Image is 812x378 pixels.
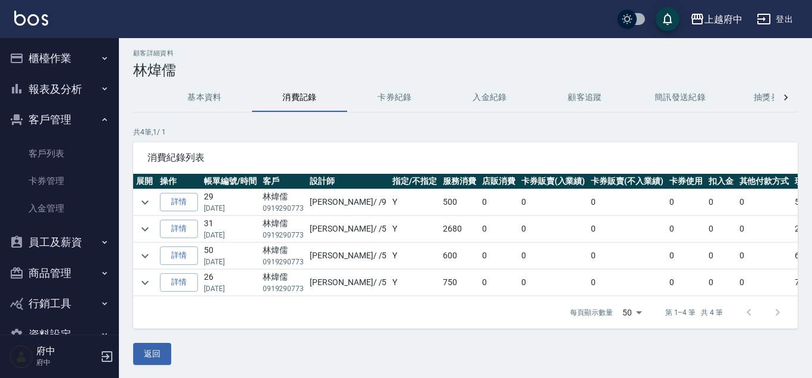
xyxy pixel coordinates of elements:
[588,174,666,189] th: 卡券販賣(不入業績)
[5,43,114,74] button: 櫃檯作業
[201,174,260,189] th: 帳單編號/時間
[479,243,518,269] td: 0
[665,307,723,318] p: 第 1–4 筆 共 4 筆
[588,243,666,269] td: 0
[666,270,706,296] td: 0
[307,216,389,242] td: [PERSON_NAME] / /5
[666,243,706,269] td: 0
[685,7,747,32] button: 上越府中
[136,220,154,238] button: expand row
[36,357,97,368] p: 府中
[14,11,48,26] img: Logo
[479,189,518,215] td: 0
[10,345,33,368] img: Person
[160,220,198,238] a: 詳情
[706,243,737,269] td: 0
[389,174,440,189] th: 指定/不指定
[263,230,304,240] p: 0919290773
[347,83,442,112] button: 卡券紀錄
[518,174,588,189] th: 卡券販賣(入業績)
[479,216,518,242] td: 0
[204,230,257,240] p: [DATE]
[204,203,257,214] p: [DATE]
[157,174,201,189] th: 操作
[737,189,792,215] td: 0
[307,189,389,215] td: [PERSON_NAME] / /9
[5,140,114,167] a: 客戶列表
[737,243,792,269] td: 0
[5,195,114,222] a: 入金管理
[704,12,742,27] div: 上越府中
[201,189,260,215] td: 29
[201,216,260,242] td: 31
[260,243,307,269] td: 林煒儒
[5,104,114,135] button: 客戶管理
[706,216,737,242] td: 0
[204,283,257,294] p: [DATE]
[201,243,260,269] td: 50
[160,273,198,292] a: 詳情
[133,127,798,138] p: 共 4 筆, 1 / 1
[307,243,389,269] td: [PERSON_NAME] / /5
[260,174,307,189] th: 客戶
[666,174,706,189] th: 卡券使用
[537,83,632,112] button: 顧客追蹤
[389,189,440,215] td: Y
[136,247,154,265] button: expand row
[479,270,518,296] td: 0
[5,74,114,105] button: 報表及分析
[260,189,307,215] td: 林煒儒
[440,270,479,296] td: 750
[307,174,389,189] th: 設計師
[5,288,114,319] button: 行銷工具
[440,189,479,215] td: 500
[737,270,792,296] td: 0
[133,62,798,79] h3: 林煒儒
[706,189,737,215] td: 0
[5,319,114,350] button: 資料設定
[157,83,252,112] button: 基本資料
[518,216,588,242] td: 0
[442,83,537,112] button: 入金紀錄
[133,49,798,57] h2: 顧客詳細資料
[479,174,518,189] th: 店販消費
[5,227,114,258] button: 員工及薪資
[260,270,307,296] td: 林煒儒
[389,216,440,242] td: Y
[136,193,154,211] button: expand row
[136,274,154,292] button: expand row
[666,216,706,242] td: 0
[737,174,792,189] th: 其他付款方式
[204,257,257,267] p: [DATE]
[656,7,679,31] button: save
[147,152,783,164] span: 消費紀錄列表
[440,216,479,242] td: 2680
[263,283,304,294] p: 0919290773
[201,270,260,296] td: 26
[133,174,157,189] th: 展開
[389,243,440,269] td: Y
[307,270,389,296] td: [PERSON_NAME] / /5
[570,307,613,318] p: 每頁顯示數量
[588,216,666,242] td: 0
[36,345,97,357] h5: 府中
[588,270,666,296] td: 0
[133,343,171,365] button: 返回
[618,296,646,329] div: 50
[5,258,114,289] button: 商品管理
[588,189,666,215] td: 0
[440,243,479,269] td: 600
[666,189,706,215] td: 0
[260,216,307,242] td: 林煒儒
[632,83,728,112] button: 簡訊發送紀錄
[440,174,479,189] th: 服務消費
[752,8,798,30] button: 登出
[518,243,588,269] td: 0
[160,193,198,211] a: 詳情
[518,189,588,215] td: 0
[706,270,737,296] td: 0
[263,257,304,267] p: 0919290773
[518,270,588,296] td: 0
[5,167,114,195] a: 卡券管理
[160,246,198,265] a: 詳情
